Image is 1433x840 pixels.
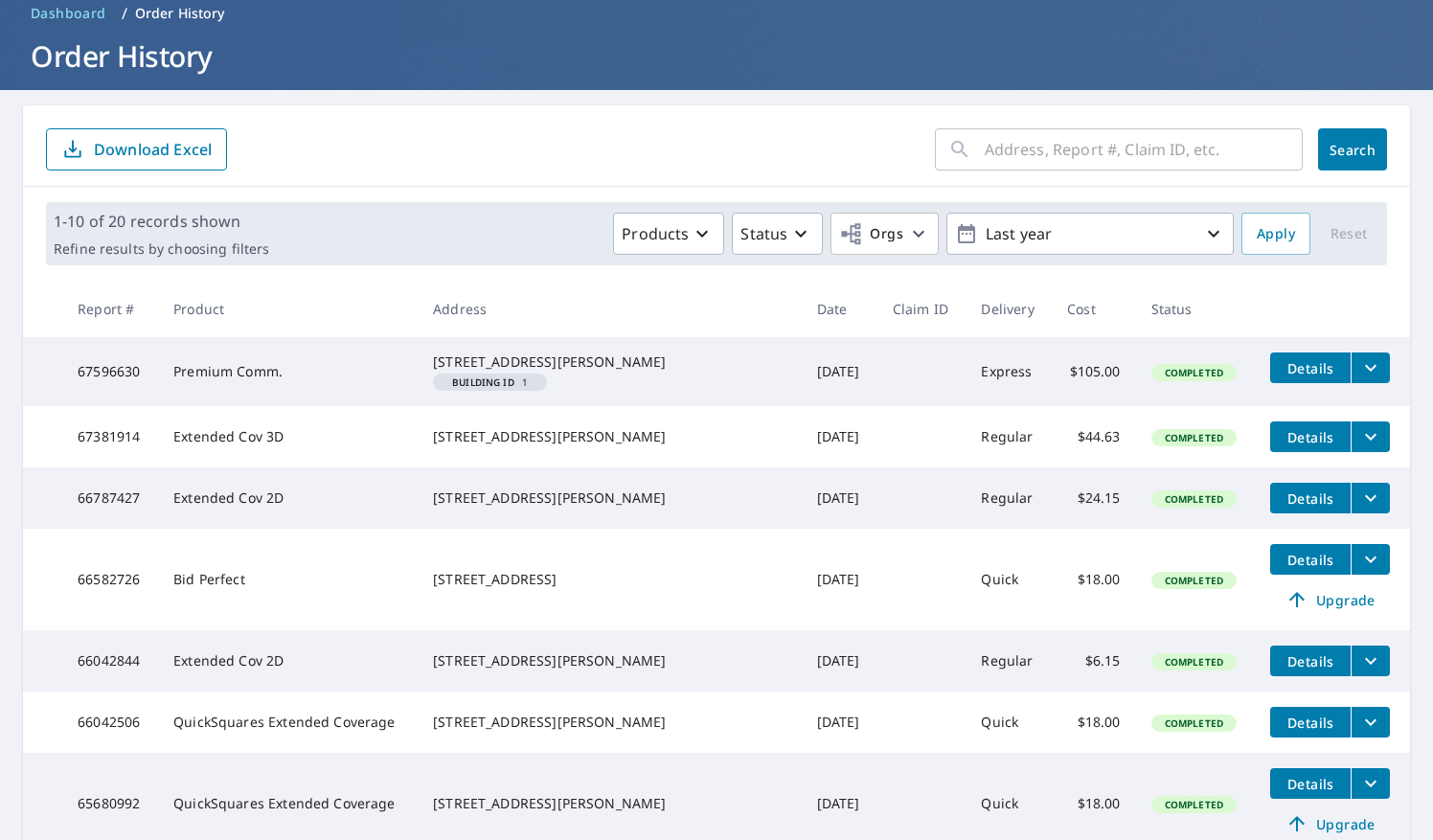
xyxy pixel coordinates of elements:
[1153,798,1235,811] span: Completed
[62,281,158,337] th: Report #
[1282,775,1339,793] span: Details
[1270,768,1351,799] button: detailsBtn-65680992
[1241,213,1310,255] button: Apply
[158,630,418,692] td: Extended Cov 2D
[1282,428,1339,446] span: Details
[839,222,903,246] span: Orgs
[1282,551,1339,569] span: Details
[1270,544,1351,575] button: detailsBtn-66582726
[802,630,877,692] td: [DATE]
[158,692,418,753] td: QuickSquares Extended Coverage
[877,281,967,337] th: Claim ID
[1257,222,1295,246] span: Apply
[978,217,1202,251] p: Last year
[1282,359,1339,377] span: Details
[62,467,158,529] td: 66787427
[802,692,877,753] td: [DATE]
[433,352,785,372] div: [STREET_ADDRESS][PERSON_NAME]
[830,213,939,255] button: Orgs
[158,406,418,467] td: Extended Cov 3D
[732,213,823,255] button: Status
[1153,431,1235,444] span: Completed
[94,139,212,160] p: Download Excel
[433,651,785,670] div: [STREET_ADDRESS][PERSON_NAME]
[62,529,158,630] td: 66582726
[46,128,227,170] button: Download Excel
[54,210,269,233] p: 1-10 of 20 records shown
[1282,652,1339,670] span: Details
[1351,707,1390,738] button: filesDropdownBtn-66042506
[1052,337,1135,406] td: $105.00
[1351,421,1390,452] button: filesDropdownBtn-67381914
[1351,483,1390,513] button: filesDropdownBtn-66787427
[966,529,1052,630] td: Quick
[1270,352,1351,383] button: detailsBtn-67596630
[1136,281,1256,337] th: Status
[802,281,877,337] th: Date
[966,337,1052,406] td: Express
[1351,352,1390,383] button: filesDropdownBtn-67596630
[158,529,418,630] td: Bid Perfect
[1153,716,1235,730] span: Completed
[985,123,1303,176] input: Address, Report #, Claim ID, etc.
[418,281,801,337] th: Address
[62,692,158,753] td: 66042506
[62,337,158,406] td: 67596630
[158,337,418,406] td: Premium Comm.
[946,213,1234,255] button: Last year
[54,240,269,258] p: Refine results by choosing filters
[1153,574,1235,587] span: Completed
[1270,707,1351,738] button: detailsBtn-66042506
[158,281,418,337] th: Product
[62,406,158,467] td: 67381914
[1351,768,1390,799] button: filesDropdownBtn-65680992
[802,467,877,529] td: [DATE]
[1153,366,1235,379] span: Completed
[1270,584,1390,615] a: Upgrade
[1282,714,1339,732] span: Details
[433,427,785,446] div: [STREET_ADDRESS][PERSON_NAME]
[966,281,1052,337] th: Delivery
[433,794,785,813] div: [STREET_ADDRESS][PERSON_NAME]
[433,713,785,732] div: [STREET_ADDRESS][PERSON_NAME]
[1270,646,1351,676] button: detailsBtn-66042844
[966,630,1052,692] td: Regular
[1270,483,1351,513] button: detailsBtn-66787427
[452,377,514,387] em: Building ID
[1270,421,1351,452] button: detailsBtn-67381914
[122,2,127,25] li: /
[802,529,877,630] td: [DATE]
[158,467,418,529] td: Extended Cov 2D
[966,467,1052,529] td: Regular
[1282,588,1378,611] span: Upgrade
[966,406,1052,467] td: Regular
[966,692,1052,753] td: Quick
[1052,529,1135,630] td: $18.00
[802,337,877,406] td: [DATE]
[1052,692,1135,753] td: $18.00
[1153,655,1235,669] span: Completed
[1052,467,1135,529] td: $24.15
[433,488,785,508] div: [STREET_ADDRESS][PERSON_NAME]
[613,213,724,255] button: Products
[441,377,539,387] span: 1
[62,630,158,692] td: 66042844
[23,36,1410,76] h1: Order History
[1318,128,1387,170] button: Search
[135,4,225,23] p: Order History
[31,4,106,23] span: Dashboard
[1270,808,1390,839] a: Upgrade
[1153,492,1235,506] span: Completed
[1282,812,1378,835] span: Upgrade
[622,222,689,245] p: Products
[1052,406,1135,467] td: $44.63
[1282,489,1339,508] span: Details
[1052,281,1135,337] th: Cost
[433,570,785,589] div: [STREET_ADDRESS]
[802,406,877,467] td: [DATE]
[1052,630,1135,692] td: $6.15
[740,222,787,245] p: Status
[1351,544,1390,575] button: filesDropdownBtn-66582726
[1333,141,1372,159] span: Search
[1351,646,1390,676] button: filesDropdownBtn-66042844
